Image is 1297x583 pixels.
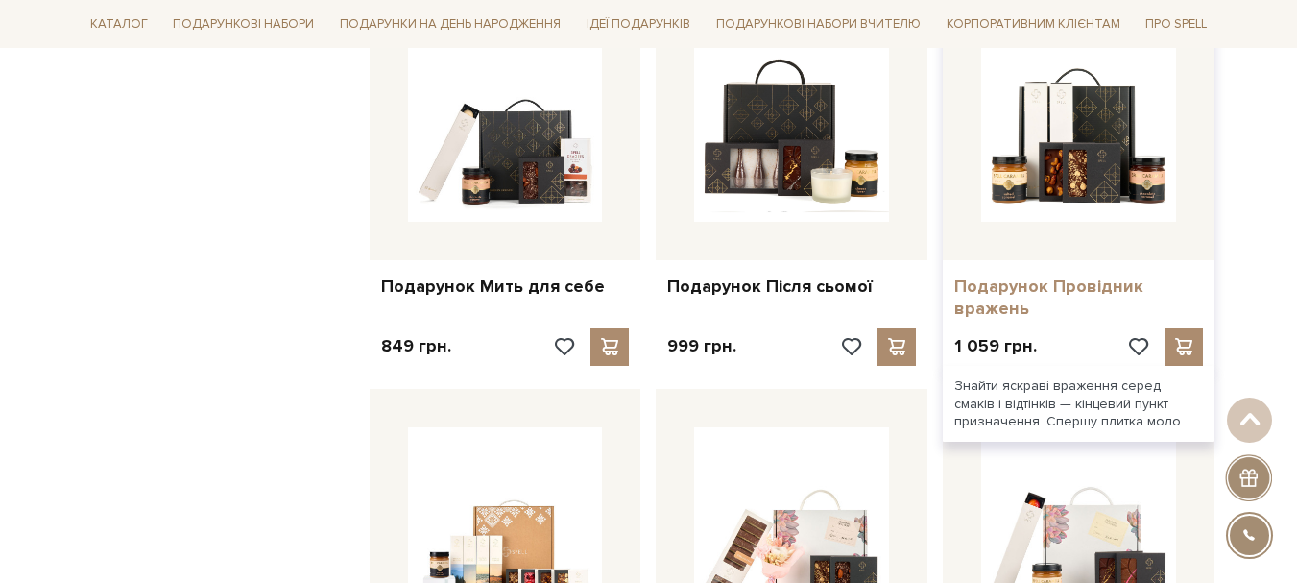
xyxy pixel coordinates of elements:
div: Знайти яскраві враження серед смаків і відтінків — кінцевий пункт призначення. Спершу плитка моло.. [943,366,1214,442]
a: Подарункові набори [165,10,322,39]
p: 1 059 грн. [954,335,1037,357]
a: Про Spell [1138,10,1214,39]
p: 999 грн. [667,335,736,357]
a: Корпоративним клієнтам [939,10,1128,39]
p: 849 грн. [381,335,451,357]
a: Подарунок Після сьомої [667,276,916,298]
a: Подарунок Мить для себе [381,276,630,298]
a: Подарунки на День народження [332,10,568,39]
a: Каталог [83,10,156,39]
a: Подарунок Провідник вражень [954,276,1203,321]
a: Ідеї подарунків [579,10,698,39]
a: Подарункові набори Вчителю [709,8,928,40]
